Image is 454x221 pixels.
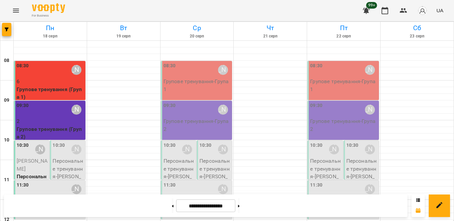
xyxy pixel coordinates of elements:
[434,4,446,17] button: UA
[365,65,375,75] div: Тетяна Орешко-Кушнір
[366,2,377,9] span: 99+
[310,62,322,70] label: 08:30
[218,105,228,115] div: Тетяна Орешко-Кушнір
[71,184,81,194] div: Тетяна Орешко-Кушнір
[382,23,453,33] h6: Сб
[17,85,84,101] p: Групове тренування (Група 1)
[382,33,453,39] h6: 23 серп
[365,105,375,115] div: Тетяна Орешко-Кушнір
[310,157,341,188] p: Персональне тренування - [PERSON_NAME]
[164,78,231,93] p: Групове тренування - Група 1
[218,184,228,194] div: Тетяна Орешко-Кушнір
[164,117,231,133] p: Групове тренування - Група 2
[418,6,427,15] img: avatar_s.png
[218,144,228,154] div: Тетяна Орешко-Кушнір
[365,184,375,194] div: Тетяна Орешко-Кушнір
[310,182,322,189] label: 11:30
[71,144,81,154] div: Тетяна Орешко-Кушнір
[310,117,378,133] p: Групове тренування - Група 2
[162,33,233,39] h6: 20 серп
[17,125,84,141] p: Групове тренування (Група 2)
[35,144,45,154] div: Тетяна Орешко-Кушнір
[310,142,322,149] label: 10:30
[17,62,29,70] label: 08:30
[32,3,65,13] img: Voopty Logo
[17,102,29,109] label: 09:30
[218,65,228,75] div: Тетяна Орешко-Кушнір
[17,117,84,125] p: 2
[182,144,192,154] div: Тетяна Орешко-Кушнір
[164,102,176,109] label: 09:30
[17,142,29,149] label: 10:30
[164,157,195,188] p: Персональне тренування - [PERSON_NAME]
[17,182,29,189] label: 11:30
[329,144,339,154] div: Тетяна Орешко-Кушнір
[8,3,24,19] button: Menu
[164,182,176,189] label: 11:30
[15,33,86,39] h6: 18 серп
[17,173,48,196] p: Персональне тренування
[310,102,322,109] label: 09:30
[15,23,86,33] h6: Пн
[162,23,233,33] h6: Ср
[365,144,375,154] div: Тетяна Орешко-Кушнір
[71,105,81,115] div: Тетяна Орешко-Кушнір
[4,57,9,64] h6: 08
[164,62,176,70] label: 08:30
[308,33,379,39] h6: 22 серп
[4,97,9,104] h6: 09
[346,142,359,149] label: 10:30
[235,33,306,39] h6: 21 серп
[310,78,378,93] p: Групове тренування - Група 1
[71,65,81,75] div: Тетяна Орешко-Кушнір
[88,33,159,39] h6: 19 серп
[199,157,231,188] p: Персональне тренування - [PERSON_NAME]
[53,157,84,188] p: Персональне тренування - [PERSON_NAME]
[53,142,65,149] label: 10:30
[436,7,443,14] span: UA
[4,176,9,184] h6: 11
[235,23,306,33] h6: Чт
[199,142,212,149] label: 10:30
[4,137,9,144] h6: 10
[88,23,159,33] h6: Вт
[17,158,48,172] span: [PERSON_NAME]
[32,14,65,18] span: For Business
[17,78,84,85] p: 6
[164,142,176,149] label: 10:30
[308,23,379,33] h6: Пт
[346,157,378,188] p: Персональне тренування - [PERSON_NAME]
